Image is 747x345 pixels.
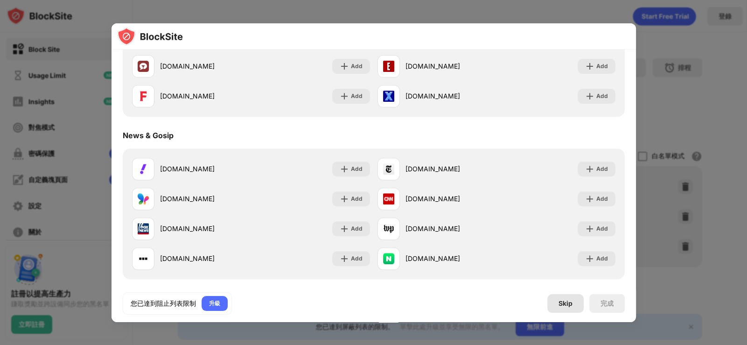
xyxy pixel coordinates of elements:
div: [DOMAIN_NAME] [405,224,496,233]
img: favicons [138,61,149,72]
div: [DOMAIN_NAME] [160,61,251,71]
div: [DOMAIN_NAME] [160,253,251,263]
div: [DOMAIN_NAME] [160,194,251,204]
div: Add [596,92,608,101]
div: Add [596,62,608,71]
img: favicons [383,91,394,102]
div: News & Gosip [123,131,174,140]
img: favicons [383,253,394,264]
div: [DOMAIN_NAME] [160,91,251,101]
div: [DOMAIN_NAME] [405,61,496,71]
div: 完成 [600,300,614,307]
div: Add [351,164,363,174]
div: 升級 [209,299,220,308]
div: Add [351,254,363,263]
div: [DOMAIN_NAME] [160,224,251,233]
img: favicons [138,193,149,204]
div: Add [351,224,363,233]
div: [DOMAIN_NAME] [405,164,496,174]
div: Add [596,164,608,174]
img: favicons [383,61,394,72]
img: favicons [138,253,149,264]
img: favicons [138,223,149,234]
div: Add [351,194,363,204]
div: [DOMAIN_NAME] [405,194,496,204]
img: favicons [383,193,394,204]
img: favicons [383,223,394,234]
img: favicons [138,163,149,175]
div: 您已達到阻止列表限制 [131,299,196,308]
div: Add [351,92,363,101]
div: Add [596,224,608,233]
img: logo-blocksite.svg [117,27,183,46]
img: favicons [138,91,149,102]
div: Add [596,254,608,263]
div: Add [596,194,608,204]
div: [DOMAIN_NAME] [405,91,496,101]
div: [DOMAIN_NAME] [405,253,496,263]
div: [DOMAIN_NAME] [160,164,251,174]
div: Skip [559,300,572,307]
div: Add [351,62,363,71]
img: favicons [383,163,394,175]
